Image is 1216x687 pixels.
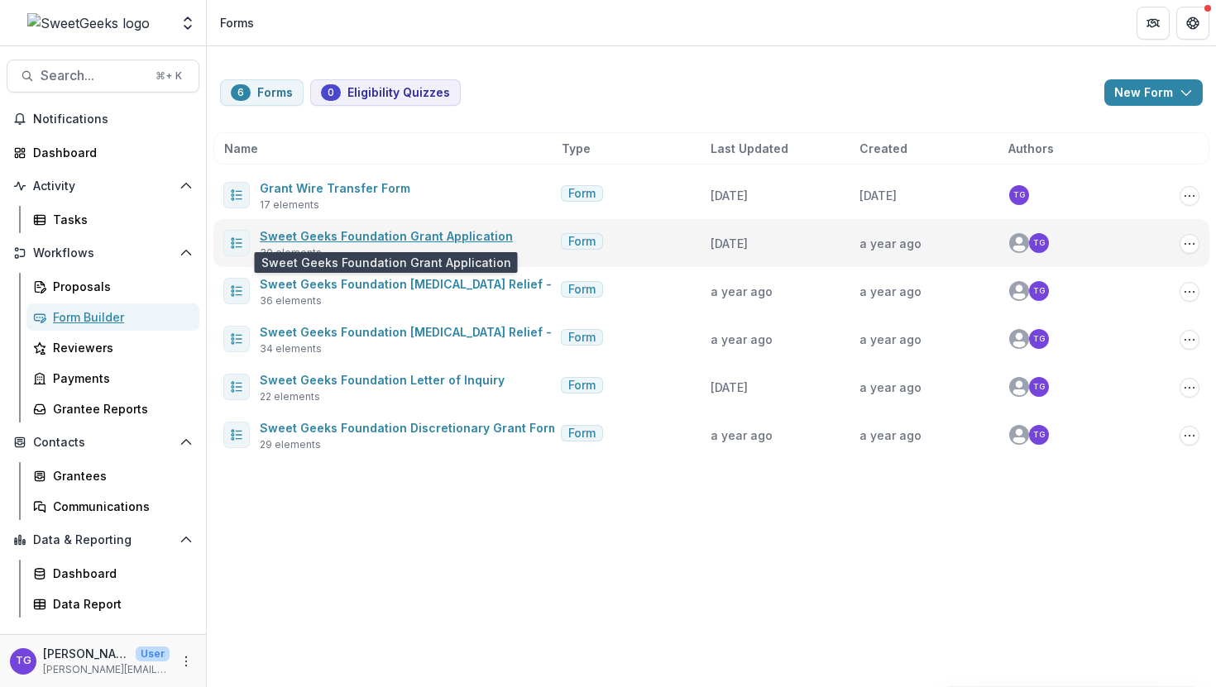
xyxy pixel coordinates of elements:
p: [PERSON_NAME][EMAIL_ADDRESS][DOMAIN_NAME] [43,662,170,677]
nav: breadcrumb [213,11,261,35]
div: Forms [220,14,254,31]
span: a year ago [859,236,922,250]
span: [DATE] [711,236,748,250]
span: Notifications [33,112,193,126]
span: Form [568,235,596,249]
div: Theresa Gartland [16,656,31,666]
span: a year ago [711,332,773,346]
button: Notifications [7,106,199,132]
span: a year ago [859,428,922,442]
span: Form [568,427,596,441]
span: [DATE] [711,188,748,203]
div: Proposals [53,278,186,295]
button: More [176,651,196,671]
span: 22 elements [260,389,320,404]
button: Open Activity [7,173,199,199]
button: Eligibility Quizzes [310,79,461,106]
span: Name [224,140,258,157]
span: Contacts [33,436,173,450]
span: Last Updated [711,140,788,157]
button: Open entity switcher [176,7,199,40]
svg: avatar [1009,329,1029,349]
svg: avatar [1009,377,1029,397]
a: Tasks [26,206,199,233]
button: Search... [7,60,199,93]
div: Form Builder [53,308,186,326]
svg: avatar [1009,281,1029,301]
div: Theresa Gartland [1033,431,1045,439]
div: Theresa Gartland [1033,287,1045,295]
span: a year ago [859,332,922,346]
span: Activity [33,179,173,193]
a: Communications [26,493,199,520]
svg: avatar [1009,425,1029,445]
span: 29 elements [260,437,321,452]
button: Options [1180,282,1199,302]
div: Theresa Gartland [1033,383,1045,391]
div: Payments [53,370,186,387]
span: Search... [41,68,146,83]
span: 34 elements [260,341,322,356]
a: Reviewers [26,334,199,361]
div: Data Report [53,595,186,613]
a: Dashboard [26,560,199,587]
button: Open Data & Reporting [7,527,199,553]
span: 36 elements [260,293,322,308]
span: Form [568,379,596,393]
svg: avatar [1009,233,1029,253]
a: Sweet Geeks Foundation [MEDICAL_DATA] Relief - Experience Grant Application [260,325,727,339]
a: Sweet Geeks Foundation Letter of Inquiry [260,373,505,387]
span: 30 elements [260,246,322,260]
span: [DATE] [859,188,897,203]
div: Grantees [53,467,186,484]
button: Options [1180,330,1199,350]
span: Created [859,140,907,157]
div: Tasks [53,211,186,228]
button: Open Contacts [7,429,199,456]
div: Dashboard [53,565,186,582]
img: SweetGeeks logo [27,13,150,33]
a: Sweet Geeks Foundation Grant Application [260,229,513,243]
span: 17 elements [260,198,319,212]
button: Partners [1137,7,1170,40]
button: Forms [220,79,304,106]
a: Proposals [26,273,199,300]
a: Grantees [26,462,199,489]
span: Authors [1008,140,1054,157]
div: Reviewers [53,339,186,356]
span: Type [562,140,591,157]
a: Form Builder [26,303,199,331]
div: Theresa Gartland [1033,239,1045,247]
a: Grantee Reports [26,395,199,422]
div: Dashboard [33,144,186,161]
span: Form [568,283,596,297]
p: User [136,646,170,661]
a: Grant Wire Transfer Form [260,181,410,195]
button: Options [1180,378,1199,398]
span: Workflows [33,246,173,260]
button: New Form [1104,79,1203,106]
span: Form [568,187,596,201]
span: a year ago [711,284,773,298]
a: Dashboard [7,139,199,166]
span: Data & Reporting [33,533,173,547]
button: Open Workflows [7,240,199,266]
a: Payments [26,365,199,392]
div: Theresa Gartland [1033,335,1045,343]
span: Form [568,331,596,345]
span: a year ago [711,428,773,442]
span: a year ago [859,380,922,394]
div: Communications [53,498,186,515]
span: 0 [328,87,334,98]
button: Options [1180,234,1199,254]
p: [PERSON_NAME] [43,645,129,662]
span: [DATE] [711,380,748,394]
div: Theresa Gartland [1013,191,1025,199]
a: Data Report [26,590,199,618]
button: Options [1180,426,1199,446]
a: Sweet Geeks Foundation [MEDICAL_DATA] Relief - Financial Relief Grant Application [260,277,752,291]
div: Grantee Reports [53,400,186,417]
div: ⌘ + K [152,67,185,85]
button: Options [1180,186,1199,206]
a: Sweet Geeks Foundation Discretionary Grant Form [260,421,558,435]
